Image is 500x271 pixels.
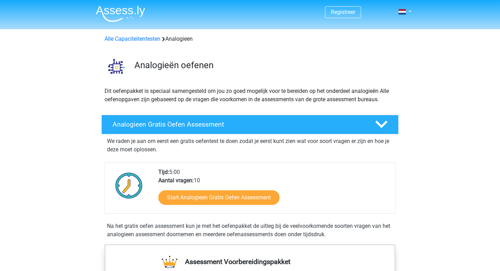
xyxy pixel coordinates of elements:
a: Alle Capaciteitentesten [105,35,160,42]
p: Dit oefenpakket is speciaal samengesteld om jou zo goed mogelijk voor te bereiden op het onderdee... [105,87,395,104]
img: Assessly [96,6,145,22]
a: Start Analogieen Gratis Oefen Assessment [158,190,280,205]
p: We raden je aan om eerst een gratis oefentest te doen zodat je eerst kunt zien wat voor soort vra... [107,137,393,154]
div: 5:00 10 [153,168,395,213]
b: Aantal vragen: [158,177,194,184]
img: analogieen [102,51,131,81]
div: Analogieen [102,35,398,43]
b: Tijd: [158,169,169,175]
h4: Analogieen Gratis Oefen Assessment [112,120,364,128]
div: Na het gratis oefen assessment kun je met het oefenpakket de uitleg bij de veelvoorkomende soorte... [104,222,396,239]
h3: Analogieën oefenen [134,60,393,71]
img: Klok [111,168,147,203]
a: Analogieen Gratis Oefen Assessment [99,115,401,134]
a: Registreer [331,9,355,15]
